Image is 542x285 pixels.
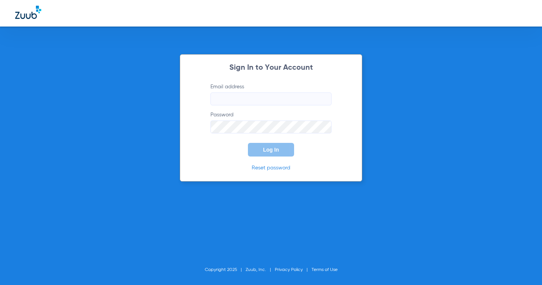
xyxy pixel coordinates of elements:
[252,165,290,171] a: Reset password
[263,147,279,153] span: Log In
[210,121,332,133] input: Password
[210,92,332,105] input: Email address
[311,268,338,272] a: Terms of Use
[199,64,343,72] h2: Sign In to Your Account
[246,266,275,274] li: Zuub, Inc.
[205,266,246,274] li: Copyright 2025
[210,111,332,133] label: Password
[275,268,303,272] a: Privacy Policy
[504,249,542,285] iframe: Chat Widget
[15,6,41,19] img: Zuub Logo
[210,83,332,105] label: Email address
[248,143,294,157] button: Log In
